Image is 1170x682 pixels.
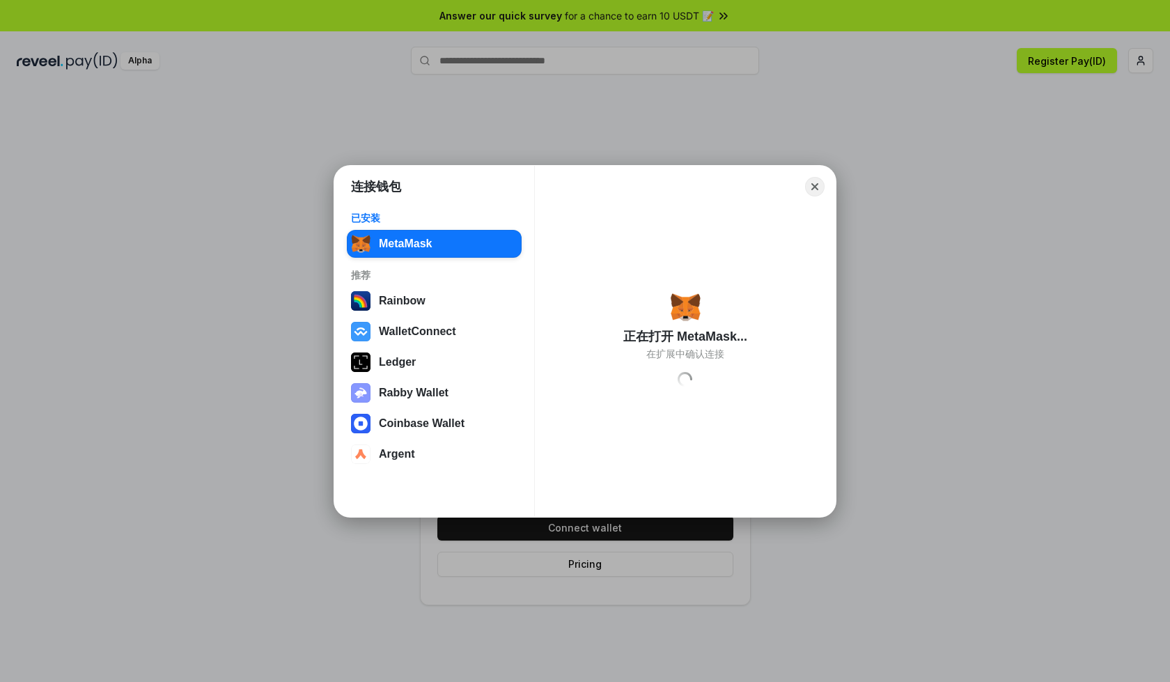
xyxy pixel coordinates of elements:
div: MetaMask [379,238,432,250]
h1: 连接钱包 [351,178,401,195]
img: svg+xml,%3Csvg%20width%3D%2228%22%20height%3D%2228%22%20viewBox%3D%220%200%2028%2028%22%20fill%3D... [351,322,370,341]
button: MetaMask [347,230,522,258]
img: svg+xml,%3Csvg%20fill%3D%22none%22%20height%3D%2233%22%20viewBox%3D%220%200%2035%2033%22%20width%... [351,234,370,254]
div: 推荐 [351,269,517,281]
div: Argent [379,448,415,460]
div: 正在打开 MetaMask... [623,328,747,345]
img: svg+xml,%3Csvg%20width%3D%22120%22%20height%3D%22120%22%20viewBox%3D%220%200%20120%20120%22%20fil... [351,291,370,311]
div: Rabby Wallet [379,387,448,399]
div: 在扩展中确认连接 [646,348,724,360]
button: Argent [347,440,522,468]
div: WalletConnect [379,325,456,338]
div: 已安装 [351,212,517,224]
img: svg+xml,%3Csvg%20fill%3D%22none%22%20height%3D%2233%22%20viewBox%3D%220%200%2035%2033%22%20width%... [670,292,701,323]
button: Ledger [347,348,522,376]
button: Coinbase Wallet [347,410,522,437]
img: svg+xml,%3Csvg%20width%3D%2228%22%20height%3D%2228%22%20viewBox%3D%220%200%2028%2028%22%20fill%3D... [351,414,370,433]
img: svg+xml,%3Csvg%20width%3D%2228%22%20height%3D%2228%22%20viewBox%3D%220%200%2028%2028%22%20fill%3D... [351,444,370,464]
div: Coinbase Wallet [379,417,465,430]
div: Ledger [379,356,416,369]
button: Rabby Wallet [347,379,522,407]
button: Rainbow [347,287,522,315]
img: svg+xml,%3Csvg%20xmlns%3D%22http%3A%2F%2Fwww.w3.org%2F2000%2Fsvg%22%20width%3D%2228%22%20height%3... [351,352,370,372]
button: WalletConnect [347,318,522,346]
button: Close [805,177,825,196]
img: svg+xml,%3Csvg%20xmlns%3D%22http%3A%2F%2Fwww.w3.org%2F2000%2Fsvg%22%20fill%3D%22none%22%20viewBox... [351,383,370,403]
div: Rainbow [379,295,426,307]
